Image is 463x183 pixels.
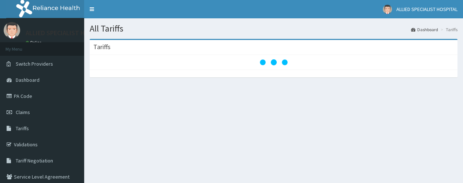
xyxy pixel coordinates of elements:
[90,24,458,33] h1: All Tariffs
[26,40,43,45] a: Online
[16,61,53,67] span: Switch Providers
[93,44,111,50] h3: Tariffs
[396,6,458,12] span: ALLIED SPECIALIST HOSPITAL
[16,77,40,83] span: Dashboard
[259,48,288,77] svg: audio-loading
[16,157,53,164] span: Tariff Negotiation
[4,22,20,39] img: User Image
[383,5,392,14] img: User Image
[26,30,109,36] p: ALLIED SPECIALIST HOSPITAL
[16,109,30,116] span: Claims
[16,125,29,132] span: Tariffs
[439,26,458,33] li: Tariffs
[411,26,438,33] a: Dashboard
